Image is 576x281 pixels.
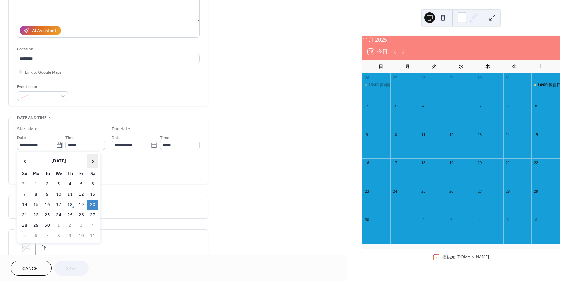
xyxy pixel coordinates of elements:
[20,26,61,35] button: AI Assistant
[477,132,482,137] div: 13
[76,169,87,179] th: Fr
[42,221,53,230] td: 30
[477,189,482,194] div: 27
[505,189,510,194] div: 28
[19,190,30,199] td: 7
[17,134,26,141] span: Date
[531,82,560,88] div: 練習日
[31,179,41,189] td: 1
[368,60,394,73] div: 日
[392,160,397,165] div: 17
[364,75,369,80] div: 26
[394,60,421,73] div: 月
[533,104,538,109] div: 8
[449,132,454,137] div: 12
[87,190,98,199] td: 13
[392,132,397,137] div: 10
[65,231,75,241] td: 9
[362,82,391,88] div: 第4回えびな市民文化芸術祭
[449,75,454,80] div: 29
[65,169,75,179] th: Th
[31,200,41,210] td: 15
[65,200,75,210] td: 18
[20,154,30,168] span: ‹
[533,217,538,222] div: 6
[505,104,510,109] div: 7
[533,189,538,194] div: 29
[160,134,169,141] span: Time
[65,179,75,189] td: 4
[505,75,510,80] div: 31
[53,200,64,210] td: 17
[533,75,538,80] div: 1
[112,134,121,141] span: Date
[477,217,482,222] div: 4
[42,169,53,179] th: Tu
[364,160,369,165] div: 16
[11,261,52,276] button: Cancel
[76,190,87,199] td: 12
[22,265,40,272] span: Cancel
[456,254,489,260] a: [DOMAIN_NAME]
[31,169,41,179] th: Mo
[31,210,41,220] td: 22
[17,238,36,257] div: ;
[505,132,510,137] div: 14
[17,126,38,133] div: Start date
[533,160,538,165] div: 22
[368,82,380,88] span: 16:40
[87,221,98,230] td: 4
[421,132,426,137] div: 11
[449,160,454,165] div: 19
[53,179,64,189] td: 3
[17,114,47,121] span: Date and time
[505,217,510,222] div: 5
[364,132,369,137] div: 9
[87,200,98,210] td: 20
[42,200,53,210] td: 16
[31,154,87,168] th: [DATE]
[19,169,30,179] th: Su
[42,210,53,220] td: 23
[392,104,397,109] div: 3
[87,231,98,241] td: 11
[537,82,549,88] span: 14:00
[474,60,501,73] div: 木
[76,231,87,241] td: 10
[449,104,454,109] div: 5
[32,28,56,35] div: AI Assistant
[17,83,67,90] div: Event color
[528,60,554,73] div: 土
[42,179,53,189] td: 2
[87,169,98,179] th: Sa
[421,104,426,109] div: 4
[421,189,426,194] div: 25
[65,221,75,230] td: 2
[76,210,87,220] td: 26
[421,60,448,73] div: 火
[19,210,30,220] td: 21
[53,231,64,241] td: 8
[392,217,397,222] div: 1
[448,60,474,73] div: 水
[53,210,64,220] td: 24
[65,134,75,141] span: Time
[364,217,369,222] div: 30
[421,75,426,80] div: 28
[477,75,482,80] div: 30
[88,154,98,168] span: ›
[19,231,30,241] td: 5
[477,160,482,165] div: 20
[53,221,64,230] td: 1
[87,210,98,220] td: 27
[380,82,430,88] div: 第4回えびな市民文化芸術祭
[19,179,30,189] td: 31
[87,179,98,189] td: 6
[449,217,454,222] div: 3
[365,47,390,56] button: 18今日
[53,190,64,199] td: 10
[76,179,87,189] td: 5
[505,160,510,165] div: 21
[364,189,369,194] div: 23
